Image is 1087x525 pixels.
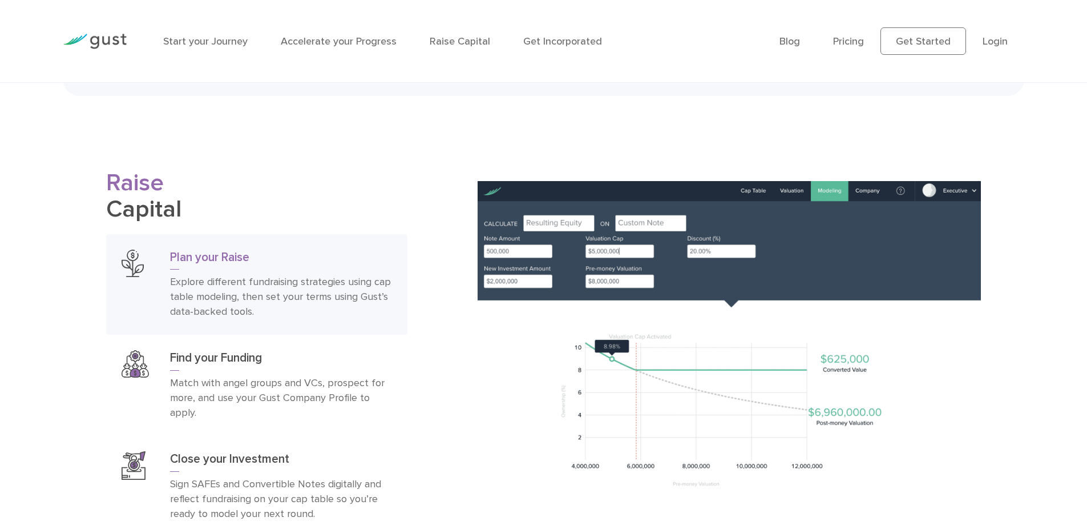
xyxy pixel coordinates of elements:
[170,250,392,270] h3: Plan your Raise
[122,451,145,480] img: Close Your Investment
[170,477,392,522] p: Sign SAFEs and Convertible Notes digitally and reflect fundraising on your cap table so you’re re...
[170,275,392,319] p: Explore different fundraising strategies using cap table modeling, then set your terms using Gust...
[106,170,407,223] h2: Capital
[106,234,407,335] a: Plan Your RaisePlan your RaiseExplore different fundraising strategies using cap table modeling, ...
[170,451,392,472] h3: Close your Investment
[106,169,164,197] span: Raise
[779,35,800,47] a: Blog
[122,250,143,278] img: Plan Your Raise
[523,35,602,47] a: Get Incorporated
[833,35,864,47] a: Pricing
[163,35,248,47] a: Start your Journey
[170,350,392,371] h3: Find your Funding
[281,35,397,47] a: Accelerate your Progress
[430,35,490,47] a: Raise Capital
[106,335,407,436] a: Find Your FundingFind your FundingMatch with angel groups and VCs, prospect for more, and use you...
[880,27,966,55] a: Get Started
[983,35,1008,47] a: Login
[63,34,127,49] img: Gust Logo
[170,376,392,420] p: Match with angel groups and VCs, prospect for more, and use your Gust Company Profile to apply.
[122,350,149,378] img: Find Your Funding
